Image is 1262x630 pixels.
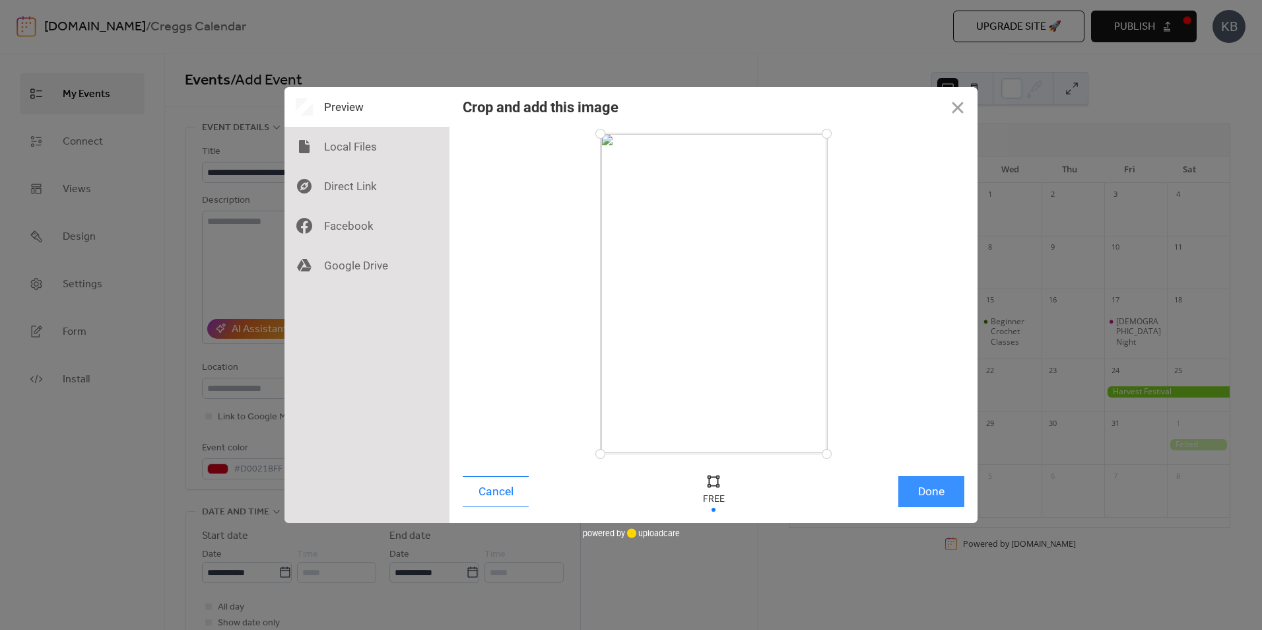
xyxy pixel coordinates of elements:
[625,528,680,538] a: uploadcare
[583,523,680,543] div: powered by
[284,87,449,127] div: Preview
[898,476,964,507] button: Done
[284,246,449,285] div: Google Drive
[284,127,449,166] div: Local Files
[284,206,449,246] div: Facebook
[284,166,449,206] div: Direct Link
[938,87,978,127] button: Close
[463,476,529,507] button: Cancel
[463,99,618,116] div: Crop and add this image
